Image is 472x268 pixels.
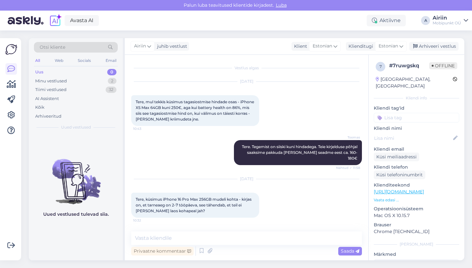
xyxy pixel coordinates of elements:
[107,69,116,75] div: 0
[429,62,457,69] span: Offline
[108,78,116,84] div: 2
[374,135,452,142] input: Lisa nimi
[242,144,358,161] span: Tere. Tegemist on siiski kuni hindadega. Teie kirjelduse põhjal saaksime pakkuda [PERSON_NAME] se...
[43,211,109,218] p: Uued vestlused tulevad siia.
[374,182,459,188] p: Klienditeekond
[379,43,398,50] span: Estonian
[409,42,459,51] div: Arhiveeri vestlus
[346,43,373,50] div: Klienditugi
[104,56,118,65] div: Email
[433,15,468,26] a: AiriinMobipunkt OÜ
[367,15,406,26] div: Aktiivne
[374,125,459,132] p: Kliendi nimi
[106,87,116,93] div: 32
[374,171,425,179] div: Küsi telefoninumbrit
[374,153,419,161] div: Küsi meiliaadressi
[421,16,430,25] div: A
[35,87,67,93] div: Tiimi vestlused
[374,205,459,212] p: Operatsioonisüsteem
[374,164,459,171] p: Kliendi telefon
[274,2,289,8] span: Luba
[35,104,44,111] div: Kõik
[61,124,91,130] span: Uued vestlused
[133,126,157,131] span: 10:43
[313,43,332,50] span: Estonian
[34,56,41,65] div: All
[374,212,459,219] p: Mac OS X 10.15.7
[336,165,360,170] span: Nähtud ✓ 11:58
[433,15,461,21] div: Airiin
[134,43,146,50] span: Airiin
[40,44,65,51] span: Otsi kliente
[374,146,459,153] p: Kliendi email
[380,64,382,69] span: 7
[29,147,123,205] img: No chats
[65,15,99,26] a: Avasta AI
[389,62,429,70] div: # 7ruwgskq
[35,69,44,75] div: Uus
[131,65,362,71] div: Vestlus algas
[374,95,459,101] div: Kliendi info
[133,218,157,223] span: 10:32
[374,251,459,258] p: Märkmed
[131,176,362,182] div: [DATE]
[374,105,459,112] p: Kliendi tag'id
[35,96,59,102] div: AI Assistent
[374,113,459,122] input: Lisa tag
[374,197,459,203] p: Vaata edasi ...
[341,248,359,254] span: Saada
[292,43,307,50] div: Klient
[131,247,194,255] div: Privaatne kommentaar
[76,56,92,65] div: Socials
[336,135,360,140] span: Toomas
[136,197,252,213] span: Tere, küsimus iPhone 16 Pro Max 256GB mudeli kohta - kirjas on, et tarneaeg on 2-7 tööpäeva, see ...
[131,79,362,84] div: [DATE]
[136,99,255,121] span: Tere, mul tekkis küsimus tagasiostmise hindade osas - iPhone XS Max 64GB kuni 250€, aga kui batte...
[35,78,67,84] div: Minu vestlused
[49,14,62,27] img: explore-ai
[35,113,61,120] div: Arhiveeritud
[433,21,461,26] div: Mobipunkt OÜ
[374,241,459,247] div: [PERSON_NAME]
[155,43,187,50] div: juhib vestlust
[374,189,424,195] a: [URL][DOMAIN_NAME]
[53,56,65,65] div: Web
[374,228,459,235] p: Chrome [TECHNICAL_ID]
[5,43,17,55] img: Askly Logo
[374,222,459,228] p: Brauser
[376,76,453,89] div: [GEOGRAPHIC_DATA], [GEOGRAPHIC_DATA]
